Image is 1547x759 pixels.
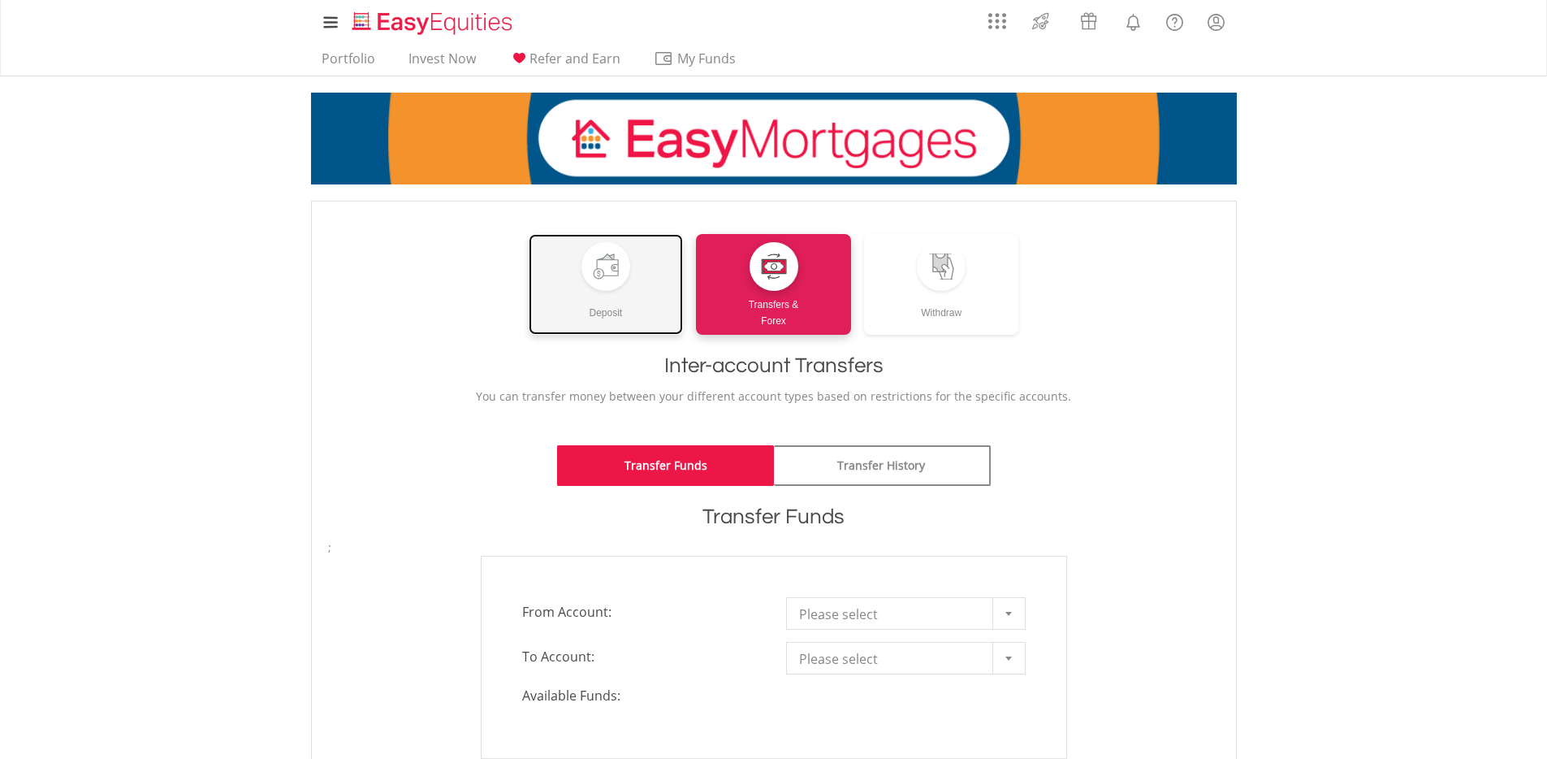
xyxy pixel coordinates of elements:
span: Please select [799,598,988,631]
a: Transfer Funds [557,445,774,486]
a: Notifications [1113,4,1154,37]
h1: Transfer Funds [328,502,1220,531]
div: Deposit [529,291,684,321]
span: To Account: [510,642,774,671]
a: Refer and Earn [503,50,627,76]
h1: Inter-account Transfers [328,351,1220,380]
a: Transfer History [774,445,991,486]
a: Portfolio [315,50,382,76]
span: Available Funds: [510,687,774,705]
span: Refer and Earn [529,50,620,67]
div: Transfers & Forex [696,291,851,329]
a: Invest Now [402,50,482,76]
img: thrive-v2.svg [1027,8,1054,34]
a: Home page [346,4,519,37]
span: Please select [799,643,988,675]
p: You can transfer money between your different account types based on restrictions for the specifi... [328,388,1220,405]
div: Withdraw [864,291,1019,321]
a: Transfers &Forex [696,234,851,335]
span: My Funds [654,48,760,69]
span: From Account: [510,597,774,627]
a: My Profile [1195,4,1237,40]
img: vouchers-v2.svg [1075,8,1102,34]
a: Vouchers [1065,4,1113,34]
img: EasyEquities_Logo.png [349,10,519,37]
img: EasyMortage Promotion Banner [311,93,1237,184]
a: Withdraw [864,234,1019,335]
img: grid-menu-icon.svg [988,12,1006,30]
a: AppsGrid [978,4,1017,30]
a: Deposit [529,234,684,335]
a: FAQ's and Support [1154,4,1195,37]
